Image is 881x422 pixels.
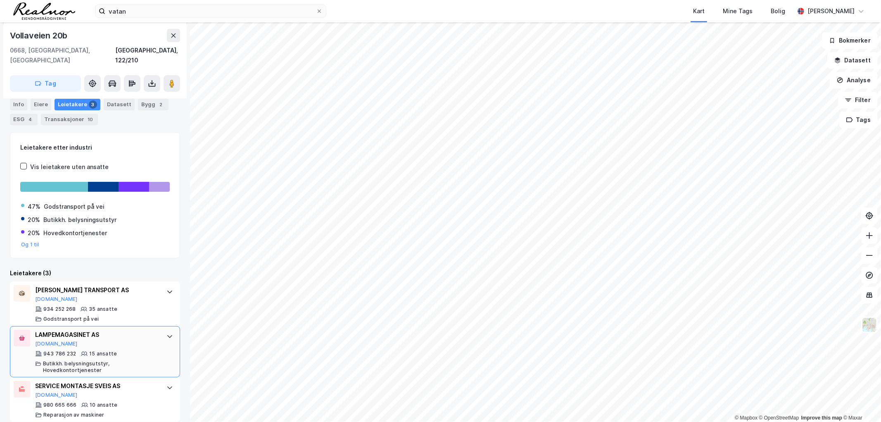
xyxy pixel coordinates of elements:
div: 15 ansatte [89,350,117,357]
input: Søk på adresse, matrikkel, gårdeiere, leietakere eller personer [105,5,316,17]
button: Datasett [827,52,878,69]
div: 47% [28,202,40,212]
div: 10 ansatte [90,402,117,408]
div: [PERSON_NAME] TRANSPORT AS [35,285,158,295]
div: 20% [28,228,40,238]
div: Butikkh. belysningsutstyr [43,215,116,225]
div: 4 [26,115,34,123]
div: Hovedkontortjenester [43,228,107,238]
div: 2 [157,100,165,108]
a: Improve this map [801,415,842,421]
button: [DOMAIN_NAME] [35,296,78,303]
div: Leietakere etter industri [20,143,170,153]
img: realnor-logo.934646d98de889bb5806.png [13,2,75,20]
div: ESG [10,113,38,125]
button: Analyse [830,72,878,88]
div: 35 ansatte [89,306,117,312]
div: Kart [693,6,705,16]
button: Tags [839,112,878,128]
div: 10 [86,115,95,123]
div: LAMPEMAGASINET AS [35,330,158,340]
button: Bokmerker [822,32,878,49]
div: SERVICE MONTASJE SVEIS AS [35,381,158,391]
button: [DOMAIN_NAME] [35,392,78,398]
div: Godstransport på vei [44,202,104,212]
img: Z [862,317,877,333]
div: [PERSON_NAME] [807,6,855,16]
div: Kontrollprogram for chat [840,382,881,422]
div: Mine Tags [723,6,753,16]
div: Info [10,98,27,110]
iframe: Chat Widget [840,382,881,422]
div: Eiere [31,98,51,110]
div: Reparasjon av maskiner [43,412,104,418]
div: Leietakere (3) [10,268,180,278]
div: Datasett [104,98,135,110]
div: Butikkh. belysningsutstyr, Hovedkontortjenester [43,360,158,374]
button: Filter [838,92,878,108]
div: [GEOGRAPHIC_DATA], 122/210 [115,45,180,65]
button: Tag [10,75,81,92]
div: 943 786 232 [43,350,76,357]
div: Vis leietakere uten ansatte [30,162,109,172]
a: Mapbox [735,415,758,421]
div: Transaksjoner [41,113,98,125]
div: Vollaveien 20b [10,29,69,42]
div: 3 [89,100,97,108]
div: Bolig [771,6,785,16]
div: 980 665 666 [43,402,76,408]
button: [DOMAIN_NAME] [35,341,78,347]
div: Bygg [138,98,169,110]
div: Leietakere [55,98,100,110]
div: Godstransport på vei [43,316,99,322]
button: Og 1 til [21,241,39,248]
a: OpenStreetMap [759,415,799,421]
div: 934 252 268 [43,306,76,312]
div: 20% [28,215,40,225]
div: 0668, [GEOGRAPHIC_DATA], [GEOGRAPHIC_DATA] [10,45,115,65]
